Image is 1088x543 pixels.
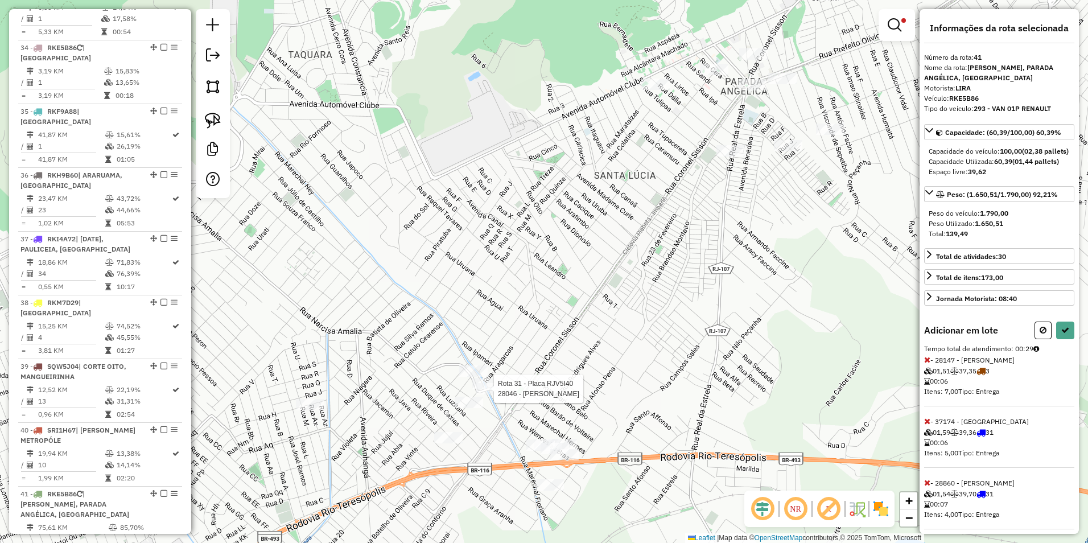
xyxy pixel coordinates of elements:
em: Opções [171,171,178,178]
div: Espaço livre: [929,167,1070,177]
span: | [PERSON_NAME], PARADA ANGÉLICA, [GEOGRAPHIC_DATA] [20,489,129,519]
td: / [20,13,26,24]
span: 3 [976,367,990,375]
td: 1,02 KM [38,217,105,229]
td: 5,33 KM [38,26,101,38]
i: Tempo do cliente: 00:10 Tempo de atendimento: 00:19 [1033,345,1039,352]
i: Tempo de atendimento [924,439,930,446]
span: 41 - [20,489,129,519]
td: 01:05 [116,154,171,165]
span: Ocultar NR [782,495,809,523]
i: Excluir [924,356,930,364]
div: Capacidade Utilizada: [929,157,1070,167]
span: Peso do veículo: [929,209,1008,217]
i: Total de Atividades [27,334,34,341]
td: 22,19% [116,384,171,396]
td: = [20,26,26,38]
i: % de utilização do peso [105,259,114,266]
div: Map data © contributors,© 2025 TomTom, Microsoft [685,533,924,543]
span: 31 [976,489,994,498]
i: Total de Atividades [27,398,34,405]
i: Tempo total em rota [101,28,107,35]
div: Total de itens: [936,273,1003,283]
i: % de utilização do peso [109,524,117,531]
i: Distância Total [27,386,34,393]
span: 00:06 [924,438,948,447]
i: Tempo total em rota [105,156,111,163]
span: 39,36 [950,428,976,437]
button: Confirmar [1056,322,1074,339]
i: Tempo total em rota [105,220,111,227]
td: 18,86 KM [38,257,105,268]
strong: 100,00 [1000,147,1022,155]
img: Exibir/Ocultar setores [872,500,890,518]
i: Total de Atividades [27,79,34,86]
i: Peso [950,429,959,436]
button: Cancelar (ESC) [1035,322,1052,339]
span: RKF9A88 [47,107,77,116]
i: Distância Total [27,450,34,457]
i: % de utilização da cubagem [105,270,114,277]
a: Zoom in [900,492,917,509]
strong: (02,38 pallets) [1022,147,1069,155]
i: Total de Atividades [27,207,34,213]
i: Rota otimizada [172,323,179,330]
td: 75,61 KM [38,522,108,533]
a: Jornada Motorista: 08:40 [924,290,1074,306]
div: Capacidade do veículo: [929,146,1070,157]
span: Capacidade: (60,39/100,00) 60,39% [945,128,1061,137]
td: 74,52% [116,320,171,332]
span: 37 - [20,235,130,253]
i: Veículo já utilizado nesta sessão [77,491,83,497]
i: Peso [950,368,959,375]
span: Tipo: Entrega [958,387,999,396]
div: Peso Utilizado: [929,219,1070,229]
i: Veículo já utilizado nesta sessão [77,44,83,51]
td: 34 [38,268,105,279]
i: Tempo total em rota [105,411,111,418]
span: | [717,534,719,542]
span: Tipo: Entrega [958,510,999,519]
span: 36 - [20,171,122,190]
span: SRI1H67 [47,426,76,434]
div: Motorista: [924,83,1074,93]
em: Finalizar rota [160,108,167,114]
em: Opções [171,363,178,369]
span: Itens: 7,00 [924,387,958,396]
i: % de utilização da cubagem [105,462,114,468]
td: 44,66% [116,204,171,216]
td: 23,47 KM [38,193,105,204]
a: Leaflet [688,534,715,542]
i: % de utilização do peso [105,323,114,330]
span: RKH9B60 [47,171,78,179]
span: - 28860 - [PERSON_NAME] [924,479,1074,529]
i: Distância Total [27,259,34,266]
em: Alterar sequência das rotas [150,44,157,51]
td: 1 [38,77,104,88]
i: Total de Atividades [27,270,34,277]
a: Nova sessão e pesquisa [201,14,224,39]
a: Total de atividades:30 [924,248,1074,264]
td: 3,81 KM [38,345,105,356]
a: Peso: (1.650,51/1.790,00) 92,21% [924,186,1074,201]
td: 23 [38,204,105,216]
i: % de utilização do peso [104,68,113,75]
td: 1,99 KM [38,472,105,484]
div: Número da rota: [924,52,1074,63]
i: % de utilização da cubagem [105,143,114,150]
td: 15,25 KM [38,320,105,332]
td: 13,65% [115,77,177,88]
span: 39 - [20,362,126,381]
span: 35 - [20,107,91,126]
td: = [20,345,26,356]
em: Opções [171,108,178,114]
i: % de utilização da cubagem [105,334,114,341]
i: Distância Total [27,524,34,531]
span: 00:06 [924,377,948,385]
em: Opções [171,235,178,242]
span: Exibir rótulo [815,495,842,523]
i: % de utilização do peso [105,131,114,138]
i: Distância Total [27,195,34,202]
strong: (01,44 pallets) [1012,157,1059,166]
a: Criar modelo [201,138,224,163]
